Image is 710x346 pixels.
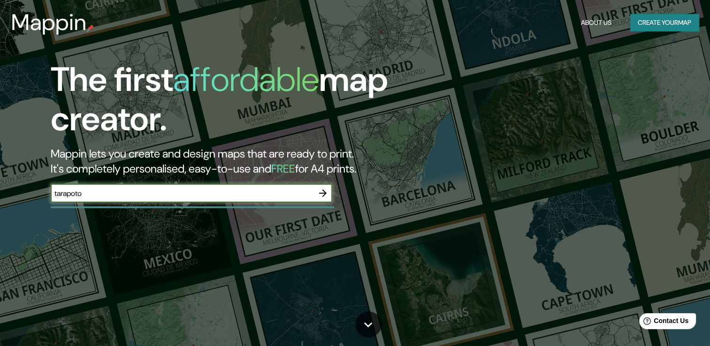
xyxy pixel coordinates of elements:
[626,309,700,336] iframe: Help widget launcher
[51,60,406,146] h1: The first map creator.
[630,14,699,31] button: Create yourmap
[11,9,87,36] h3: Mappin
[271,161,295,176] h5: FREE
[87,24,94,32] img: mappin-pin
[173,58,319,101] h1: affordable
[51,188,313,199] input: Choose your favourite place
[51,146,406,176] h2: Mappin lets you create and design maps that are ready to print. It's completely personalised, eas...
[577,14,615,31] button: About Us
